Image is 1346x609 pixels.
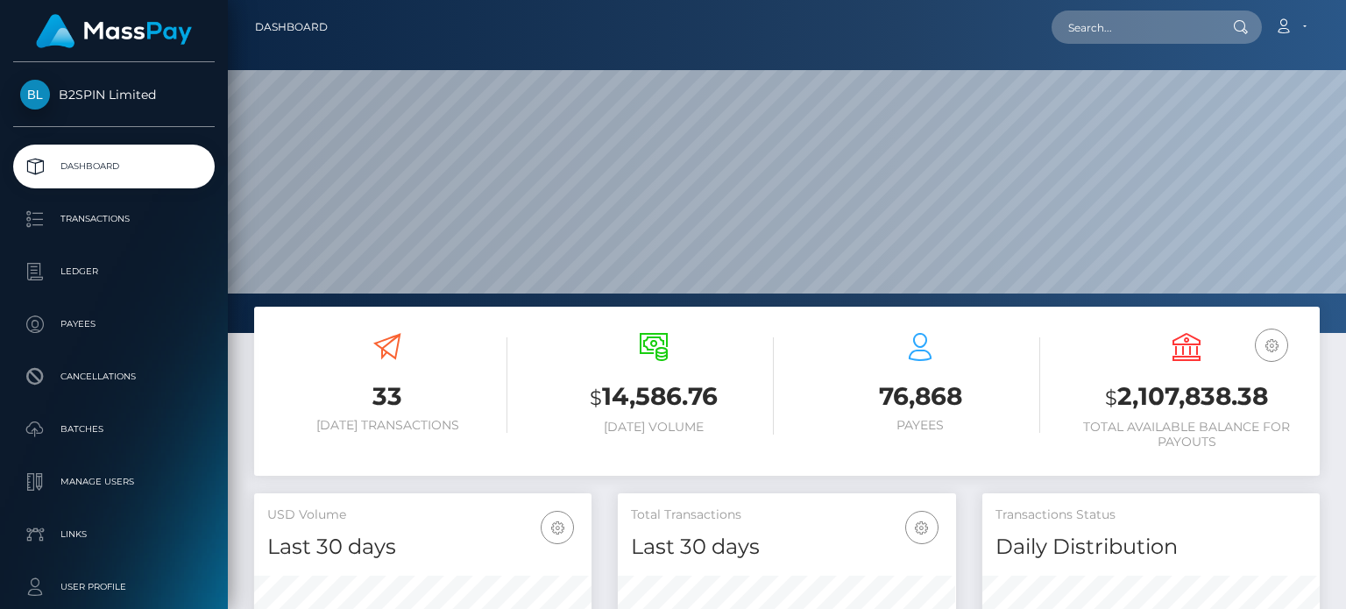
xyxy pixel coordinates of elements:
[534,420,774,435] h6: [DATE] Volume
[267,506,578,524] h5: USD Volume
[20,469,208,495] p: Manage Users
[20,416,208,443] p: Batches
[13,565,215,609] a: User Profile
[13,513,215,556] a: Links
[13,145,215,188] a: Dashboard
[13,407,215,451] a: Batches
[20,311,208,337] p: Payees
[20,206,208,232] p: Transactions
[534,379,774,415] h3: 14,586.76
[1052,11,1216,44] input: Search...
[36,14,192,48] img: MassPay Logo
[1105,386,1117,410] small: $
[267,418,507,433] h6: [DATE] Transactions
[1066,379,1307,415] h3: 2,107,838.38
[20,258,208,285] p: Ledger
[631,506,942,524] h5: Total Transactions
[13,460,215,504] a: Manage Users
[800,379,1040,414] h3: 76,868
[20,364,208,390] p: Cancellations
[13,87,215,103] span: B2SPIN Limited
[13,355,215,399] a: Cancellations
[267,532,578,563] h4: Last 30 days
[20,521,208,548] p: Links
[995,506,1307,524] h5: Transactions Status
[20,80,50,110] img: B2SPIN Limited
[20,153,208,180] p: Dashboard
[631,532,942,563] h4: Last 30 days
[800,418,1040,433] h6: Payees
[995,532,1307,563] h4: Daily Distribution
[20,574,208,600] p: User Profile
[1066,420,1307,450] h6: Total Available Balance for Payouts
[255,9,328,46] a: Dashboard
[13,197,215,241] a: Transactions
[13,302,215,346] a: Payees
[267,379,507,414] h3: 33
[590,386,602,410] small: $
[13,250,215,294] a: Ledger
